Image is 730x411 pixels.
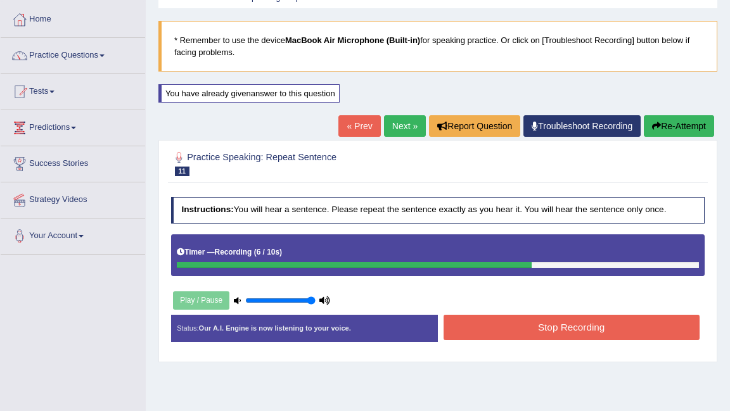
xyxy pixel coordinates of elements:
[279,248,282,256] b: )
[171,315,438,343] div: Status:
[175,167,189,176] span: 11
[1,74,145,106] a: Tests
[171,149,502,176] h2: Practice Speaking: Repeat Sentence
[1,38,145,70] a: Practice Questions
[444,315,700,339] button: Stop Recording
[523,115,641,137] a: Troubleshoot Recording
[181,205,233,214] b: Instructions:
[429,115,520,137] button: Report Question
[177,248,282,256] h5: Timer —
[215,248,252,256] b: Recording
[199,324,351,332] strong: Our A.I. Engine is now listening to your voice.
[257,248,279,256] b: 6 / 10s
[254,248,257,256] b: (
[1,218,145,250] a: Your Account
[1,182,145,214] a: Strategy Videos
[384,115,426,137] a: Next »
[171,197,705,224] h4: You will hear a sentence. Please repeat the sentence exactly as you hear it. You will hear the se...
[158,21,717,72] blockquote: * Remember to use the device for speaking practice. Or click on [Troubleshoot Recording] button b...
[158,84,340,103] div: You have already given answer to this question
[1,2,145,34] a: Home
[1,110,145,142] a: Predictions
[644,115,714,137] button: Re-Attempt
[338,115,380,137] a: « Prev
[285,35,420,45] b: MacBook Air Microphone (Built-in)
[1,146,145,178] a: Success Stories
